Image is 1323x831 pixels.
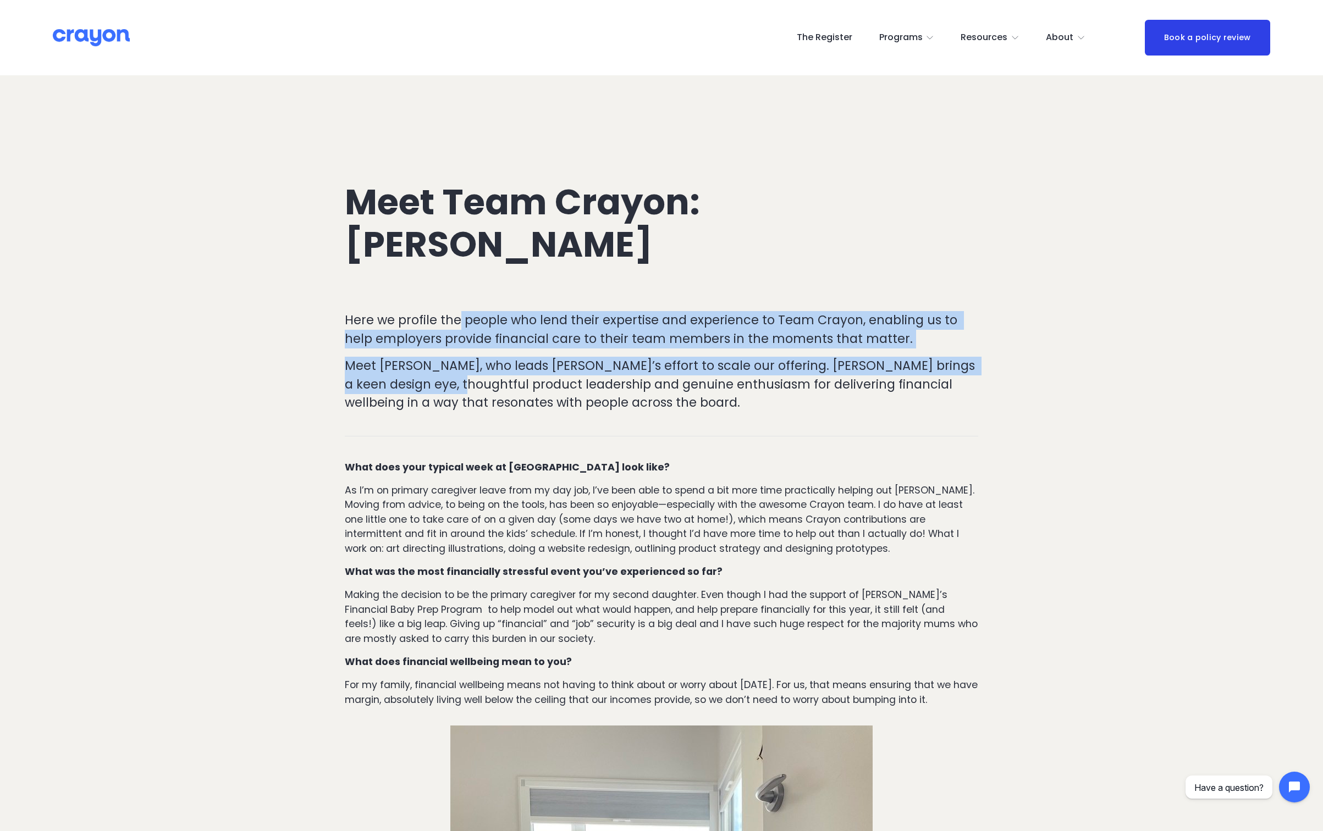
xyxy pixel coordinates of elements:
[1046,29,1085,47] a: folder dropdown
[53,28,130,47] img: Crayon
[345,311,978,348] p: Here we profile the people who lend their expertise and experience to Team Crayon, enabling us to...
[345,678,978,707] p: For my family, financial wellbeing means not having to think about or worry about [DATE]. For us,...
[797,29,852,47] a: The Register
[961,30,1007,46] span: Resources
[345,181,978,266] h1: Meet Team Crayon: [PERSON_NAME]
[345,461,670,474] strong: What does your typical week at [GEOGRAPHIC_DATA] look like?
[345,588,978,646] p: Making the decision to be the primary caregiver for my second daughter. Even though I had the sup...
[345,357,978,412] p: Meet [PERSON_NAME], who leads [PERSON_NAME]’s effort to scale our offering. [PERSON_NAME] brings ...
[345,655,572,668] strong: What does financial wellbeing mean to you?
[345,483,978,556] p: As I’m on primary caregiver leave from my day job, I’ve been able to spend a bit more time practi...
[345,565,723,578] strong: What was the most financially stressful event you’ve experienced so far?
[961,29,1019,47] a: folder dropdown
[1046,30,1073,46] span: About
[879,30,923,46] span: Programs
[1145,20,1270,56] a: Book a policy review
[879,29,935,47] a: folder dropdown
